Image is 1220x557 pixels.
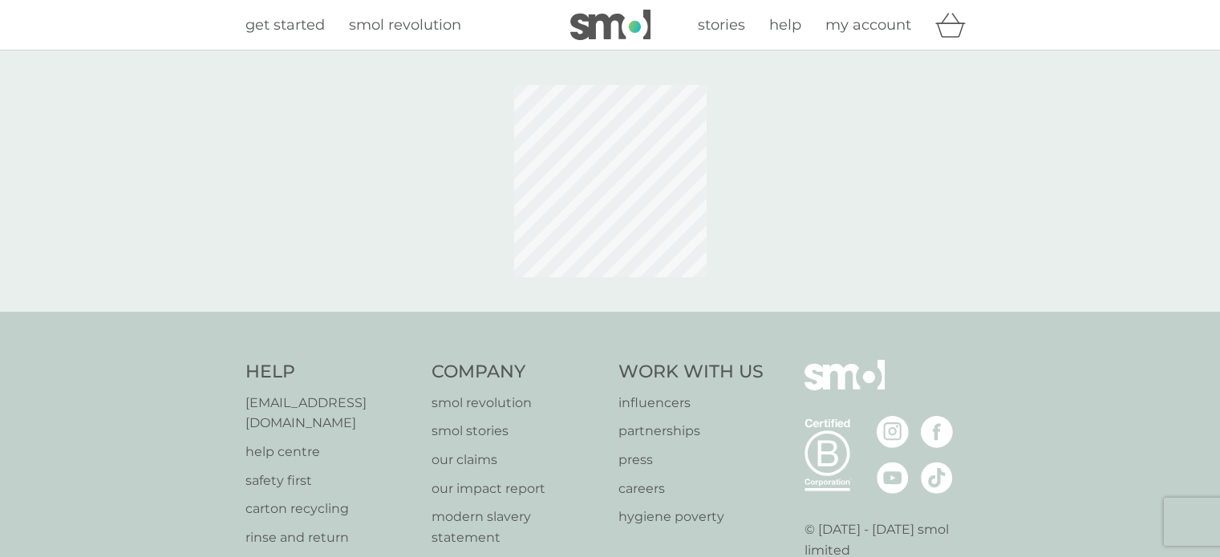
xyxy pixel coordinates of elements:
[618,450,764,470] a: press
[432,421,602,442] a: smol stories
[245,16,325,34] span: get started
[618,478,764,499] a: careers
[921,416,953,448] img: visit the smol Facebook page
[877,462,909,494] img: visit the smol Youtube page
[245,14,325,37] a: get started
[245,442,416,462] a: help centre
[432,393,602,414] a: smol revolution
[618,393,764,414] a: influencers
[825,16,911,34] span: my account
[245,498,416,519] a: carton recycling
[805,360,885,414] img: smol
[618,421,764,442] a: partnerships
[245,527,416,548] a: rinse and return
[349,14,461,37] a: smol revolution
[698,14,745,37] a: stories
[618,360,764,385] h4: Work With Us
[245,470,416,491] a: safety first
[432,450,602,470] a: our claims
[245,360,416,385] h4: Help
[432,507,602,547] a: modern slavery statement
[432,478,602,499] a: our impact report
[618,507,764,527] a: hygiene poverty
[245,393,416,434] a: [EMAIL_ADDRESS][DOMAIN_NAME]
[825,14,911,37] a: my account
[935,9,975,41] div: basket
[349,16,461,34] span: smol revolution
[698,16,745,34] span: stories
[432,360,602,385] h4: Company
[877,416,909,448] img: visit the smol Instagram page
[921,462,953,494] img: visit the smol Tiktok page
[769,16,801,34] span: help
[570,10,651,40] img: smol
[769,14,801,37] a: help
